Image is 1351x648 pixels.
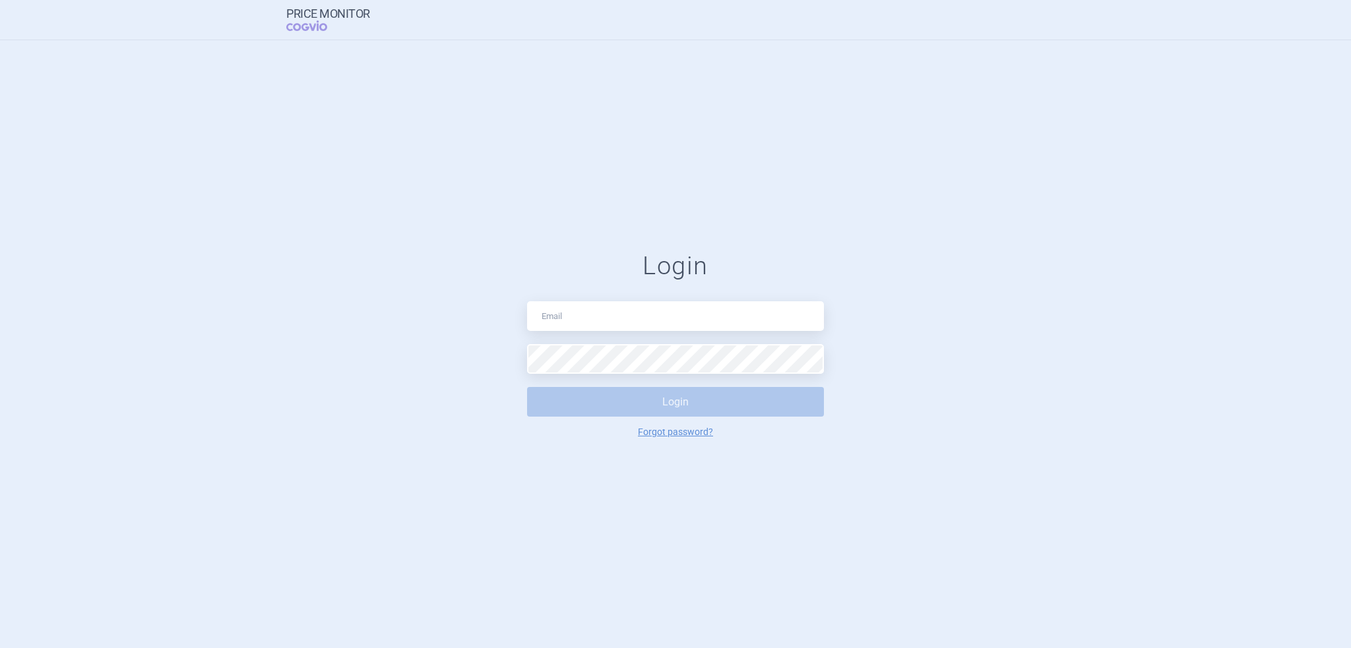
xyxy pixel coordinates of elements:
strong: Price Monitor [286,7,370,20]
span: COGVIO [286,20,346,31]
a: Price MonitorCOGVIO [286,7,370,32]
button: Login [527,387,824,417]
a: Forgot password? [638,427,713,436]
h1: Login [527,251,824,281]
input: Email [527,301,824,331]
